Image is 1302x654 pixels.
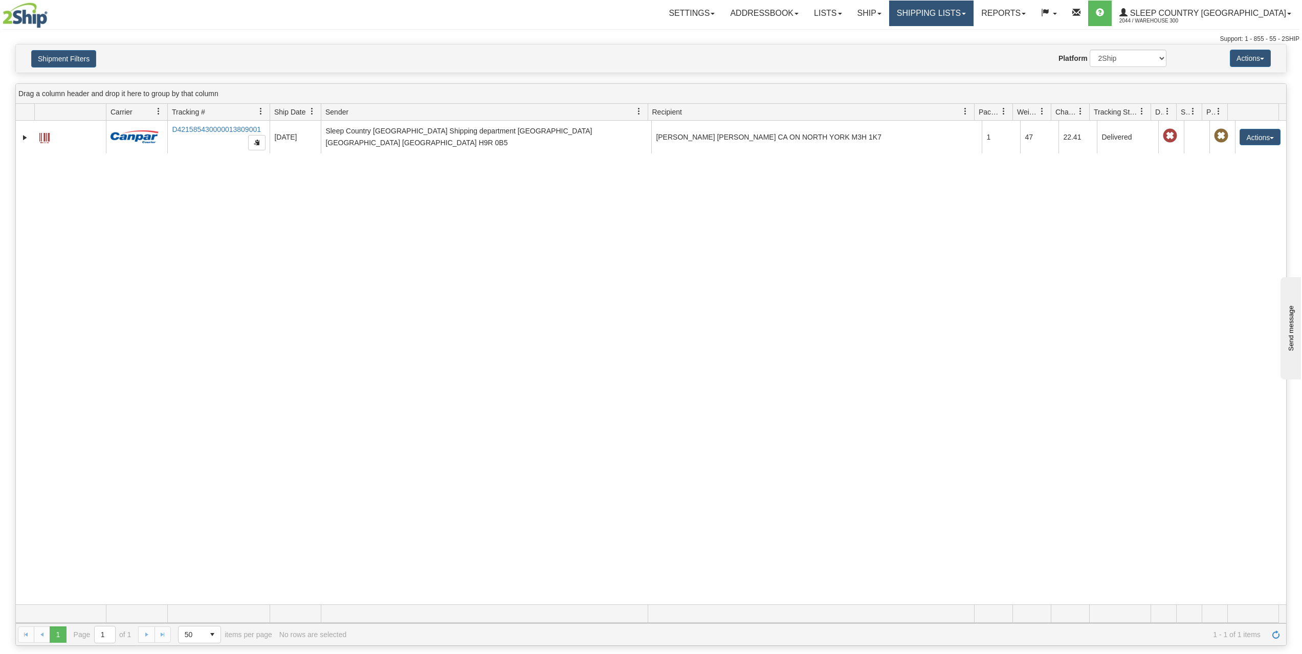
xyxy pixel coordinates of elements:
button: Copy to clipboard [248,135,266,150]
span: Page of 1 [74,626,131,643]
a: Ship Date filter column settings [303,103,321,120]
div: No rows are selected [279,630,347,639]
button: Actions [1240,129,1281,145]
span: items per page [178,626,272,643]
span: Page 1 [50,626,66,643]
span: Weight [1017,107,1039,117]
a: Shipment Issues filter column settings [1184,103,1202,120]
span: 1 - 1 of 1 items [354,630,1261,639]
a: Charge filter column settings [1072,103,1089,120]
a: Refresh [1268,626,1284,643]
a: Lists [806,1,849,26]
iframe: chat widget [1278,275,1301,379]
span: Sleep Country [GEOGRAPHIC_DATA] [1128,9,1286,17]
div: Send message [8,9,95,16]
a: Settings [661,1,722,26]
td: 1 [982,121,1020,153]
span: Recipient [652,107,682,117]
a: Ship [850,1,889,26]
a: Pickup Status filter column settings [1210,103,1227,120]
span: Shipment Issues [1181,107,1189,117]
span: 2044 / Warehouse 300 [1119,16,1196,26]
div: grid grouping header [16,84,1286,104]
span: Pickup Status [1206,107,1215,117]
a: Sender filter column settings [630,103,648,120]
span: Delivery Status [1155,107,1164,117]
span: Sender [325,107,348,117]
a: D421585430000013809001 [172,125,261,133]
span: 50 [185,629,198,640]
span: Carrier [111,107,133,117]
a: Carrier filter column settings [150,103,167,120]
div: Support: 1 - 855 - 55 - 2SHIP [3,35,1299,43]
span: Tracking Status [1094,107,1138,117]
a: Label [39,128,50,145]
td: [DATE] [270,121,321,153]
a: Reports [974,1,1033,26]
button: Actions [1230,50,1271,67]
span: Tracking # [172,107,205,117]
td: 22.41 [1058,121,1097,153]
a: Packages filter column settings [995,103,1012,120]
span: Charge [1055,107,1077,117]
td: 47 [1020,121,1058,153]
a: Tracking Status filter column settings [1133,103,1151,120]
a: Shipping lists [889,1,974,26]
input: Page 1 [95,626,115,643]
td: Delivered [1097,121,1158,153]
button: Shipment Filters [31,50,96,67]
a: Weight filter column settings [1033,103,1051,120]
span: Late [1163,129,1177,143]
span: Pickup Not Assigned [1214,129,1228,143]
span: select [204,626,220,643]
span: Packages [979,107,1000,117]
a: Expand [20,132,30,143]
td: Sleep Country [GEOGRAPHIC_DATA] Shipping department [GEOGRAPHIC_DATA] [GEOGRAPHIC_DATA] [GEOGRAPH... [321,121,651,153]
label: Platform [1058,53,1088,63]
a: Addressbook [722,1,806,26]
a: Sleep Country [GEOGRAPHIC_DATA] 2044 / Warehouse 300 [1112,1,1299,26]
a: Delivery Status filter column settings [1159,103,1176,120]
img: 14 - Canpar [111,130,159,143]
a: Recipient filter column settings [957,103,974,120]
img: logo2044.jpg [3,3,48,28]
span: Page sizes drop down [178,626,221,643]
td: [PERSON_NAME] [PERSON_NAME] CA ON NORTH YORK M3H 1K7 [651,121,982,153]
span: Ship Date [274,107,305,117]
a: Tracking # filter column settings [252,103,270,120]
